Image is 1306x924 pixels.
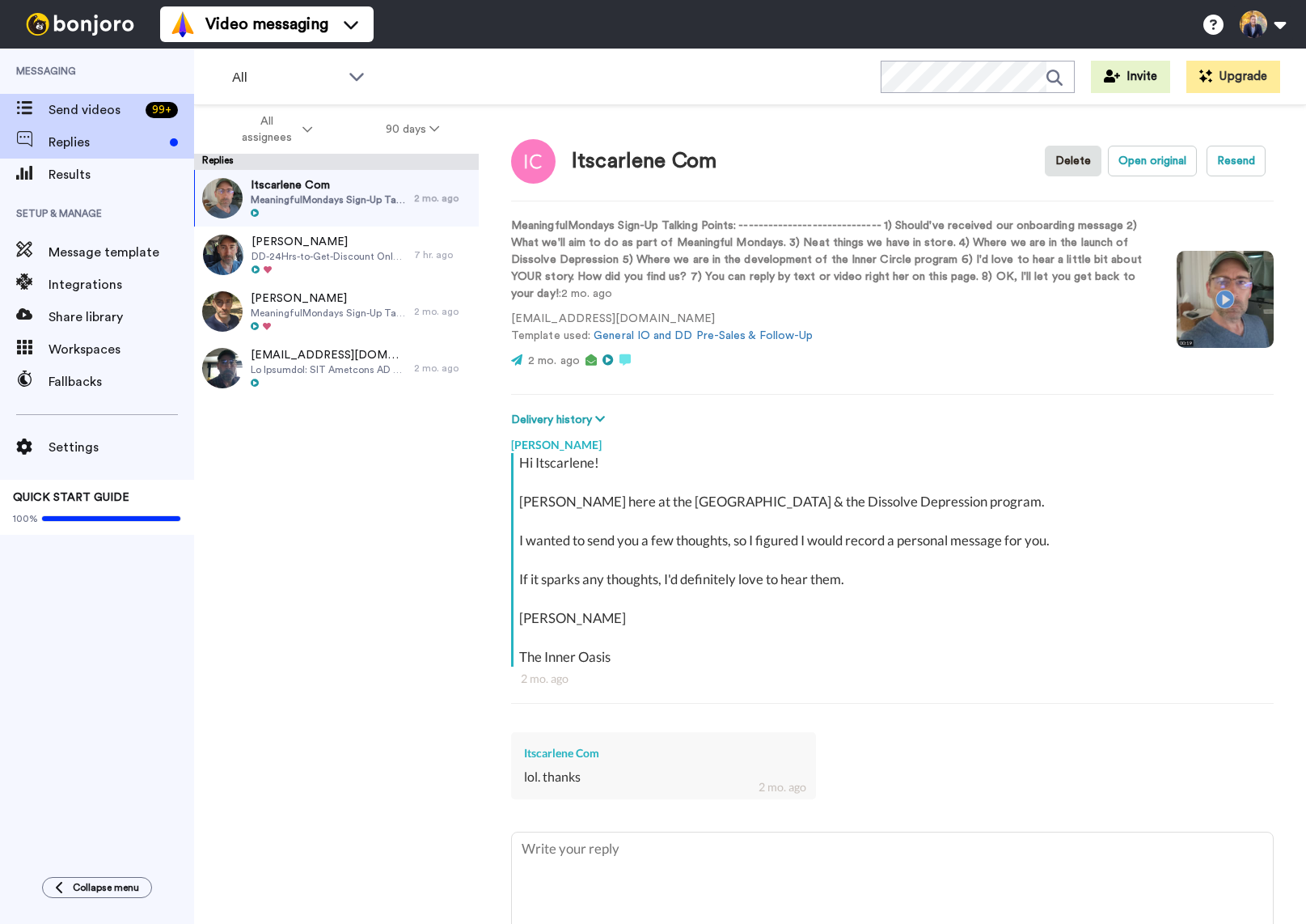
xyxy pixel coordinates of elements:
[203,235,243,275] img: 8d1e0e0e-8ea8-4a29-97cf-cb661bfc4a59-thumb.jpg
[524,768,803,786] div: lol. thanks
[251,234,407,250] span: [PERSON_NAME]
[511,139,556,184] img: Image of Itscarlene Com
[49,307,194,327] span: Share library
[251,193,406,206] span: MeaningfulMondays Sign-Up Talking Points: ----------------------------- 1) Should've received our...
[511,411,610,429] button: Delivery history
[194,170,479,227] a: Itscarlene ComMeaningfulMondays Sign-Up Talking Points: ----------------------------- 1) Should'v...
[1091,61,1170,93] button: Invite
[42,877,152,898] button: Collapse menu
[194,283,479,340] a: [PERSON_NAME]MeaningfulMondays Sign-Up Talking Points: ----------------------------- 1) Should've...
[49,165,194,184] span: Results
[524,745,803,761] div: Itscarlene Com
[13,512,38,525] span: 100%
[349,115,476,144] button: 90 days
[251,307,406,320] span: MeaningfulMondays Sign-Up Talking Points: ----------------------------- 1) Should've received our...
[414,192,471,205] div: 2 mo. ago
[414,362,471,375] div: 2 mo. ago
[232,68,340,87] span: All
[170,11,196,37] img: vm-color.svg
[251,363,406,376] span: Lo Ipsumdol: SIT Ametcons AD elitsed doe tempori utlabo, et dolo mag aliquaen. Adm veni quis nos ...
[197,107,349,152] button: All assignees
[73,881,139,894] span: Collapse menu
[1108,146,1197,176] button: Open original
[49,372,194,392] span: Fallbacks
[194,340,479,396] a: [EMAIL_ADDRESS][DOMAIN_NAME]Lo Ipsumdol: SIT Ametcons AD elitsed doe tempori utlabo, et dolo mag ...
[202,178,243,218] img: 4e0d3aba-2259-46da-877a-4397f717a3b4-thumb.jpg
[414,248,471,261] div: 7 hr. ago
[146,102,178,118] div: 99 +
[49,133,163,152] span: Replies
[511,311,1152,345] p: [EMAIL_ADDRESS][DOMAIN_NAME] Template used:
[1045,146,1101,176] button: Delete
[202,291,243,332] img: e60a3319-9476-4092-9d61-3d835e34df93-thumb.jpg
[234,113,299,146] span: All assignees
[49,438,194,457] span: Settings
[49,100,139,120] span: Send videos
[194,154,479,170] div: Replies
[759,779,806,795] div: 2 mo. ago
[1186,61,1280,93] button: Upgrade
[519,453,1270,667] div: Hi Itscarlene! [PERSON_NAME] here at the [GEOGRAPHIC_DATA] & the Dissolve Depression program. I w...
[194,227,479,283] a: [PERSON_NAME]DD-24Hrs-to-Get-Discount Only 24 hours left for them to get their $1500 discount. Ta...
[49,243,194,262] span: Message template
[414,305,471,318] div: 2 mo. ago
[572,150,716,173] div: Itscarlene Com
[251,290,406,307] span: [PERSON_NAME]
[251,347,406,363] span: [EMAIL_ADDRESS][DOMAIN_NAME]
[511,429,1274,453] div: [PERSON_NAME]
[528,355,580,367] span: 2 mo. ago
[1207,146,1266,176] button: Resend
[511,220,1142,299] strong: MeaningfulMondays Sign-Up Talking Points: ----------------------------- 1) Should've received our...
[19,13,141,36] img: bj-logo-header-white.svg
[13,492,129,503] span: QUICK START GUIDE
[202,348,243,388] img: dd91d693-0b46-45d2-a747-5c42ad780f75-thumb.jpg
[49,275,194,295] span: Integrations
[251,177,406,193] span: Itscarlene Com
[205,13,328,36] span: Video messaging
[511,218,1152,303] p: : 2 mo. ago
[594,330,813,341] a: General IO and DD Pre-Sales & Follow-Up
[521,671,1264,687] div: 2 mo. ago
[251,250,407,263] span: DD-24Hrs-to-Get-Discount Only 24 hours left for them to get their $1500 discount. Talking Points:...
[49,340,194,359] span: Workspaces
